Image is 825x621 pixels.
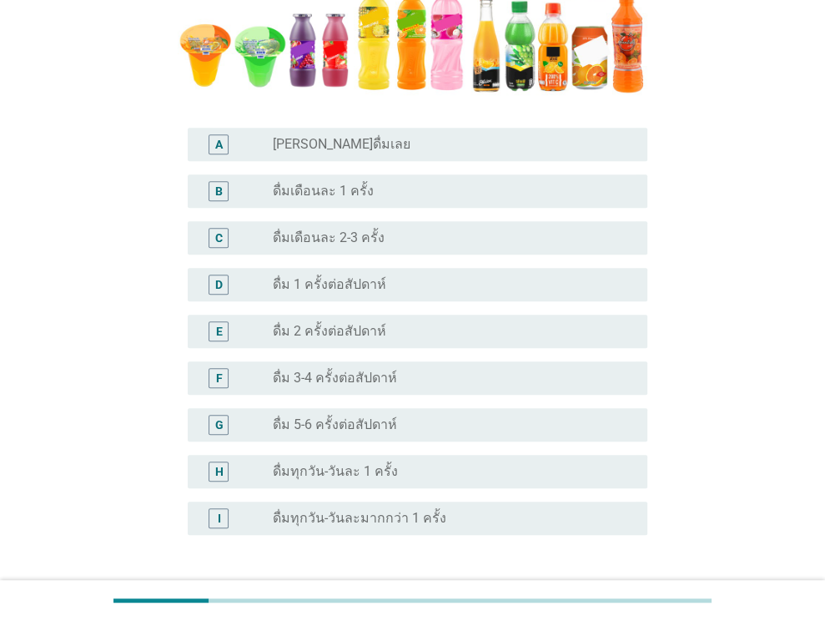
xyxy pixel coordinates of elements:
[273,370,397,386] label: ดื่ม 3-4 ครั้งต่อสัปดาห์
[273,323,386,340] label: ดื่ม 2 ครั้งต่อสัปดาห์
[273,463,398,480] label: ดื่มทุกวัน-วันละ 1 ครั้ง
[217,510,220,528] div: I
[215,276,223,294] div: D
[273,276,386,293] label: ดื่ม 1 ครั้งต่อสัปดาห์
[215,370,222,387] div: F
[273,510,446,527] label: ดื่มทุกวัน-วันละมากกว่า 1 ครั้ง
[214,463,223,481] div: H
[273,136,410,153] label: [PERSON_NAME]ดื่มเลย
[273,417,397,433] label: ดื่ม 5-6 ครั้งต่อสัปดาห์
[215,230,223,247] div: C
[215,183,223,200] div: B
[215,136,223,154] div: A
[273,230,385,246] label: ดื่มเดือนละ 2-3 ครั้ง
[273,183,374,199] label: ดื่มเดือนละ 1 ครั้ง
[215,323,222,341] div: E
[214,417,223,434] div: G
